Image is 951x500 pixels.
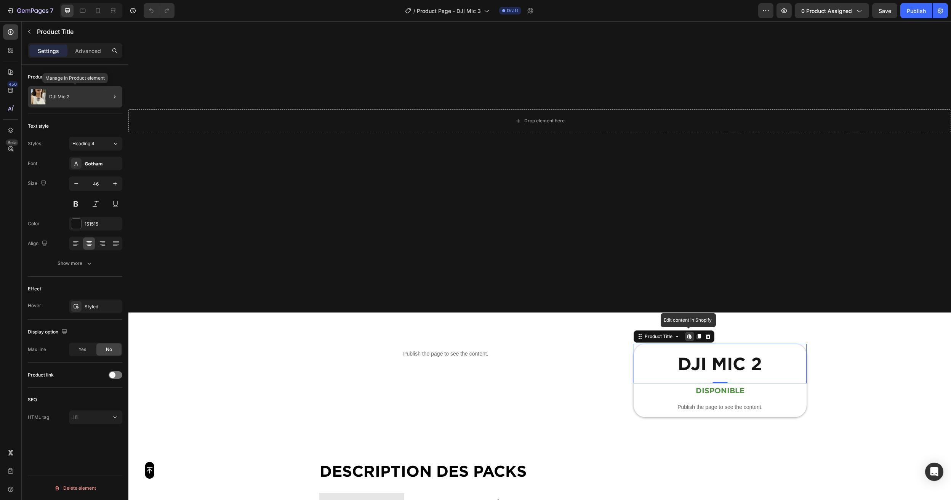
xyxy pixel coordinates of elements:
div: Color [28,220,40,227]
span: 0 product assigned [801,7,852,15]
p: Settings [38,47,59,55]
button: Show more [28,256,122,270]
div: Align [28,239,49,249]
p: Advanced [75,47,101,55]
button: Save [872,3,897,18]
span: H1 [72,414,78,420]
div: Undo/Redo [144,3,175,18]
button: H1 [69,410,122,424]
span: Heading 4 [72,140,94,147]
button: 0 product assigned [795,3,869,18]
div: Hover [28,302,41,309]
div: Show more [58,260,93,267]
div: 151515 [85,221,120,228]
iframe: Design area [128,21,951,500]
div: Drop element here [396,96,436,103]
div: Product link [28,372,54,378]
div: Font [28,160,37,167]
span: Save [879,8,891,14]
p: Publish the page to see the content. [145,329,490,337]
p: Disponible [567,362,616,376]
h1: DJI Mic 2 [505,330,678,354]
button: Delete element [28,482,122,494]
span: No [106,346,112,353]
h2: DESCRIPTION DES PACKS [191,439,632,460]
div: Effect [28,285,41,292]
div: Product source [28,74,61,80]
div: 450 [7,81,18,87]
span: / [413,7,415,15]
button: Publish [900,3,932,18]
div: Display option [28,327,69,337]
span: Yes [78,346,86,353]
div: HTML tag [28,414,49,421]
div: Size [28,178,48,189]
button: 7 [3,3,57,18]
div: Publish [907,7,926,15]
p: 7 [50,6,53,15]
div: SEO [28,396,37,403]
div: Max line [28,346,46,353]
div: Gotham [85,160,120,167]
div: Styled [85,303,120,310]
div: Open Intercom Messenger [925,463,943,481]
p: DJI Mic 2 [49,94,69,99]
div: Styles [28,140,41,147]
div: Product Title [515,312,546,319]
div: Beta [6,139,18,146]
span: Draft [507,7,518,14]
div: Text style [28,123,49,130]
button: Heading 4 [69,137,122,151]
p: Product Title [37,27,119,36]
img: product feature img [31,89,46,104]
p: Publish the page to see the content. [505,382,678,390]
div: Delete element [54,484,96,493]
span: Product Page - DJI Mic 3 [417,7,481,15]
